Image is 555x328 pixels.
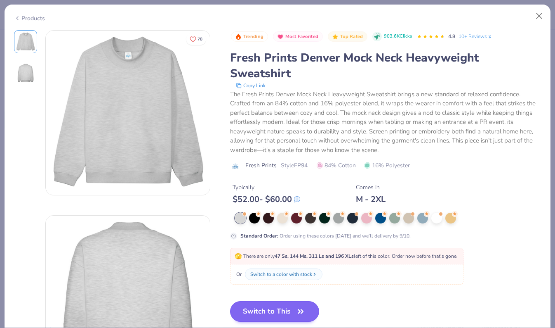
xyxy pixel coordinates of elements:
div: Order using these colors [DATE] and we’ll delivery by 9/10. [240,232,411,240]
img: Front [46,31,210,195]
div: M - 2XL [356,194,386,204]
span: 903.6K Clicks [384,33,412,40]
button: Badge Button [328,31,367,42]
button: Close [531,8,547,24]
img: Top Rated sort [332,33,339,40]
span: Most Favorited [285,34,318,39]
span: Fresh Prints [245,161,277,170]
div: The Fresh Prints Denver Mock Neck Heavyweight Sweatshirt brings a new standard of relaxed confide... [230,90,541,155]
div: Fresh Prints Denver Mock Neck Heavyweight Sweatshirt [230,50,541,81]
span: Trending [243,34,263,39]
div: Typically [233,183,300,192]
button: Like [186,33,206,45]
a: 10+ Reviews [459,33,493,40]
div: Products [14,14,45,23]
button: copy to clipboard [233,81,268,90]
button: Badge Button [231,31,268,42]
button: Badge Button [273,31,323,42]
span: Or [235,271,242,278]
img: Back [16,63,35,83]
span: Top Rated [340,34,363,39]
strong: 47 Ss, 144 Ms, 311 Ls and 196 XLs [275,253,354,259]
span: 78 [198,37,202,41]
span: 16% Polyester [364,161,410,170]
img: Front [16,32,35,52]
span: Style FP94 [281,161,308,170]
div: $ 52.00 - $ 60.00 [233,194,300,204]
span: 84% Cotton [317,161,356,170]
span: 🫣 [235,252,242,260]
span: 4.8 [448,33,455,40]
span: There are only left of this color. Order now before that's gone. [235,253,458,259]
img: Trending sort [235,33,242,40]
img: brand logo [230,163,241,169]
div: Comes In [356,183,386,192]
button: Switch to a color with stock [245,269,322,280]
div: Switch to a color with stock [250,271,312,278]
div: 4.8 Stars [417,30,445,43]
strong: Standard Order : [240,233,278,239]
img: Most Favorited sort [277,33,284,40]
button: Switch to This [230,301,320,322]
